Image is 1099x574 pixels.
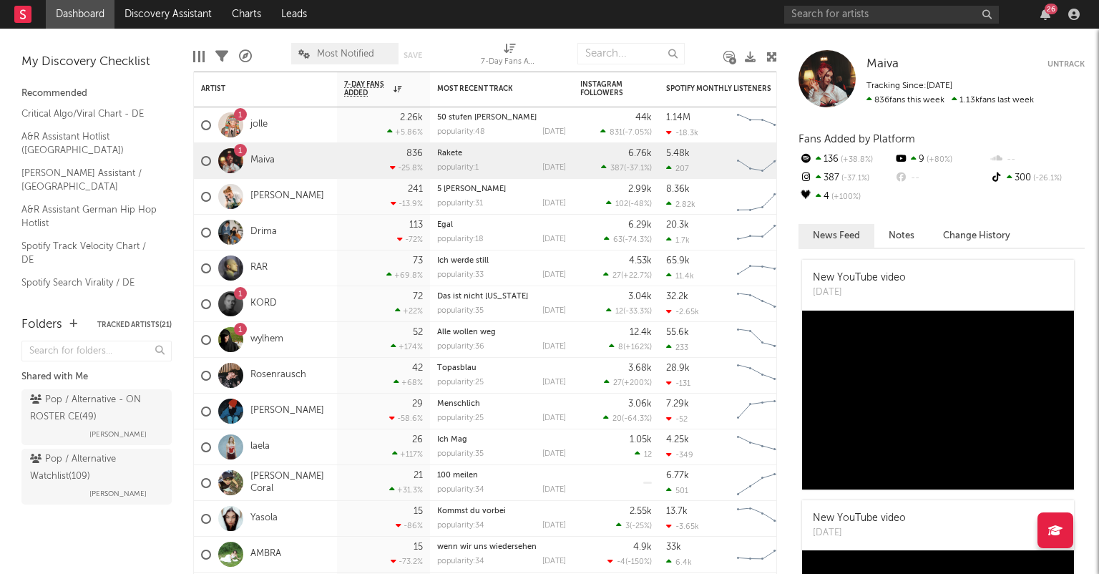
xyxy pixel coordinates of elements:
[580,80,630,97] div: Instagram Followers
[613,236,622,244] span: 63
[866,96,944,104] span: 836 fans this week
[666,364,690,373] div: 28.9k
[193,36,205,77] div: Edit Columns
[21,129,157,158] a: A&R Assistant Hotlist ([GEOGRAPHIC_DATA])
[615,200,628,208] span: 102
[615,308,623,316] span: 12
[414,507,423,516] div: 15
[666,471,689,480] div: 6.77k
[606,199,652,208] div: ( )
[731,107,795,143] svg: Chart title
[839,175,869,183] span: -37.1 %
[625,522,630,530] span: 3
[612,272,621,280] span: 27
[394,378,423,387] div: +68 %
[666,328,689,337] div: 55.6k
[813,526,906,540] div: [DATE]
[21,389,172,445] a: Pop / Alternative - ON ROSTER CE(49)[PERSON_NAME]
[542,522,566,530] div: [DATE]
[731,358,795,394] svg: Chart title
[542,343,566,351] div: [DATE]
[666,307,699,316] div: -2.65k
[542,307,566,315] div: [DATE]
[437,329,496,336] a: Alle wollen weg
[666,185,690,194] div: 8.36k
[404,52,422,59] button: Save
[21,106,157,122] a: Critical Algo/Viral Chart - DE
[839,156,873,164] span: +38.8 %
[866,82,952,90] span: Tracking Since: [DATE]
[437,450,484,458] div: popularity: 35
[924,156,952,164] span: +80 %
[894,169,989,188] div: --
[30,451,160,485] div: Pop / Alternative Watchlist ( 109 )
[666,450,693,459] div: -349
[625,129,650,137] span: -7.05 %
[609,342,652,351] div: ( )
[412,435,423,444] div: 26
[630,328,652,337] div: 12.4k
[601,163,652,172] div: ( )
[437,257,489,265] a: Ich werde still
[628,292,652,301] div: 3.04k
[731,286,795,322] svg: Chart title
[929,224,1025,248] button: Change History
[437,379,484,386] div: popularity: 25
[250,405,324,417] a: [PERSON_NAME]
[392,449,423,459] div: +117 %
[21,316,62,334] div: Folders
[250,548,281,560] a: AMBRA
[391,342,423,351] div: +174 %
[413,328,423,337] div: 52
[990,150,1085,169] div: --
[600,127,652,137] div: ( )
[250,298,277,310] a: KORD
[666,543,681,552] div: 33k
[437,522,484,530] div: popularity: 34
[250,369,306,381] a: Rosenrausch
[1047,57,1085,72] button: Untrack
[437,257,566,265] div: Ich werde still
[390,163,423,172] div: -25.8 %
[1045,4,1058,14] div: 26
[437,114,566,122] div: 50 stufen grau
[731,215,795,250] svg: Chart title
[635,113,652,122] div: 44k
[437,235,484,243] div: popularity: 18
[542,486,566,494] div: [DATE]
[666,220,689,230] div: 20.3k
[666,256,690,266] div: 65.9k
[626,165,650,172] span: -37.1 %
[666,271,694,281] div: 11.4k
[89,426,147,443] span: [PERSON_NAME]
[21,238,157,268] a: Spotify Track Velocity Chart / DE
[215,36,228,77] div: Filters
[894,150,989,169] div: 9
[612,415,622,423] span: 20
[250,190,324,203] a: [PERSON_NAME]
[437,128,485,136] div: popularity: 48
[798,150,894,169] div: 136
[784,6,999,24] input: Search for artists
[437,329,566,336] div: Alle wollen weg
[542,200,566,208] div: [DATE]
[414,471,423,480] div: 21
[21,449,172,505] a: Pop / Alternative Watchlist(109)[PERSON_NAME]
[21,369,172,386] div: Shared with Me
[866,58,899,70] span: Maiva
[604,378,652,387] div: ( )
[731,394,795,429] svg: Chart title
[731,179,795,215] svg: Chart title
[606,306,652,316] div: ( )
[542,271,566,279] div: [DATE]
[389,414,423,423] div: -58.6 %
[866,57,899,72] a: Maiva
[610,165,624,172] span: 387
[628,364,652,373] div: 3.68k
[437,414,484,422] div: popularity: 25
[412,399,423,409] div: 29
[437,543,537,551] a: wenn wir uns wiedersehen
[666,522,699,531] div: -3.65k
[413,256,423,266] div: 73
[437,293,566,301] div: Das ist nicht New York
